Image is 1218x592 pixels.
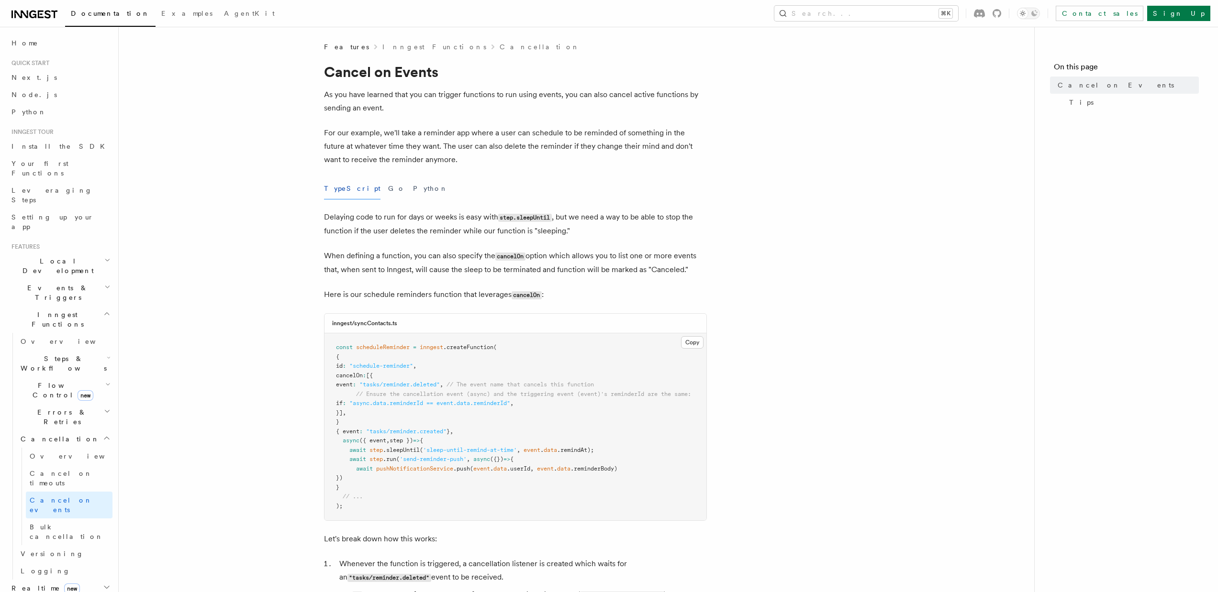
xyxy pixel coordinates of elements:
span: Overview [30,452,128,460]
span: .push [453,465,470,472]
span: Cancellation [17,434,100,444]
li: Whenever the function is triggered, a cancellation listener is created which waits for an event t... [336,557,707,584]
span: Quick start [8,59,49,67]
span: Flow Control [17,381,105,400]
button: Copy [681,336,704,349]
p: As you have learned that you can trigger functions to run using events, you can also cancel activ... [324,88,707,115]
span: await [349,456,366,462]
button: Local Development [8,252,112,279]
span: 'send-reminder-push' [400,456,467,462]
span: Versioning [21,550,84,558]
button: TypeScript [324,178,380,199]
span: ( [493,344,497,351]
span: const [336,344,353,351]
span: : [363,372,366,379]
span: if [336,400,343,406]
a: Versioning [17,545,112,562]
a: Node.js [8,86,112,103]
code: "tasks/reminder.deleted" [347,574,431,582]
span: { [336,353,339,360]
span: AgentKit [224,10,275,17]
span: ( [420,447,423,453]
span: [{ [366,372,373,379]
button: Events & Triggers [8,279,112,306]
span: // ... [343,493,363,500]
span: event [473,465,490,472]
span: // Ensure the cancellation event (async) and the triggering event (event)'s reminderId are the same: [356,391,691,397]
span: { [420,437,423,444]
span: .remindAt); [557,447,594,453]
a: Cancel on Events [1054,77,1199,94]
span: Events & Triggers [8,283,104,302]
a: Examples [156,3,218,26]
span: : [353,381,356,388]
span: Overview [21,338,119,345]
a: Home [8,34,112,52]
span: pushNotificationService [376,465,453,472]
a: Documentation [65,3,156,27]
h4: On this page [1054,61,1199,77]
span: await [349,447,366,453]
span: cancelOn [336,372,363,379]
a: Cancel on events [26,492,112,518]
span: Inngest Functions [8,310,103,329]
kbd: ⌘K [939,9,952,18]
h3: inngest/syncContacts.ts [332,319,397,327]
span: // The event name that cancels this function [447,381,594,388]
span: } [447,428,450,435]
span: => [413,437,420,444]
code: cancelOn [495,252,525,261]
span: Tips [1069,98,1094,107]
span: Home [11,38,38,48]
span: } [336,418,339,425]
span: Python [11,108,46,116]
span: .createFunction [443,344,493,351]
div: Cancellation [17,448,112,545]
span: scheduleReminder [356,344,410,351]
a: Overview [17,333,112,350]
span: step }) [390,437,413,444]
a: Inngest Functions [382,42,486,52]
span: data [544,447,557,453]
span: : [343,400,346,406]
span: Logging [21,567,70,575]
button: Cancellation [17,430,112,448]
span: , [413,362,416,369]
span: , [517,447,520,453]
span: , [386,437,390,444]
code: step.sleepUntil [498,214,552,222]
span: Install the SDK [11,143,111,150]
span: Documentation [71,10,150,17]
span: Steps & Workflows [17,354,107,373]
span: "schedule-reminder" [349,362,413,369]
span: Your first Functions [11,160,68,177]
span: Setting up your app [11,213,94,230]
span: .userId [507,465,530,472]
span: id [336,362,343,369]
span: "tasks/reminder.created" [366,428,447,435]
span: data [557,465,570,472]
span: : [343,362,346,369]
span: event [336,381,353,388]
a: Cancellation [500,42,580,52]
span: , [440,381,443,388]
span: step [369,447,383,453]
button: Errors & Retries [17,404,112,430]
button: Search...⌘K [774,6,958,21]
span: event [524,447,540,453]
span: ({}) [490,456,503,462]
span: , [343,409,346,416]
span: inngest [420,344,443,351]
div: Inngest Functions [8,333,112,580]
span: "tasks/reminder.deleted" [359,381,440,388]
span: async [473,456,490,462]
span: .sleepUntil [383,447,420,453]
a: Tips [1065,94,1199,111]
span: Leveraging Steps [11,186,92,204]
span: "async.data.reminderId == event.data.reminderId" [349,400,510,406]
span: Cancel on events [30,496,92,514]
span: async [343,437,359,444]
span: 'sleep-until-remind-at-time' [423,447,517,453]
span: ( [470,465,473,472]
span: Next.js [11,74,57,81]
